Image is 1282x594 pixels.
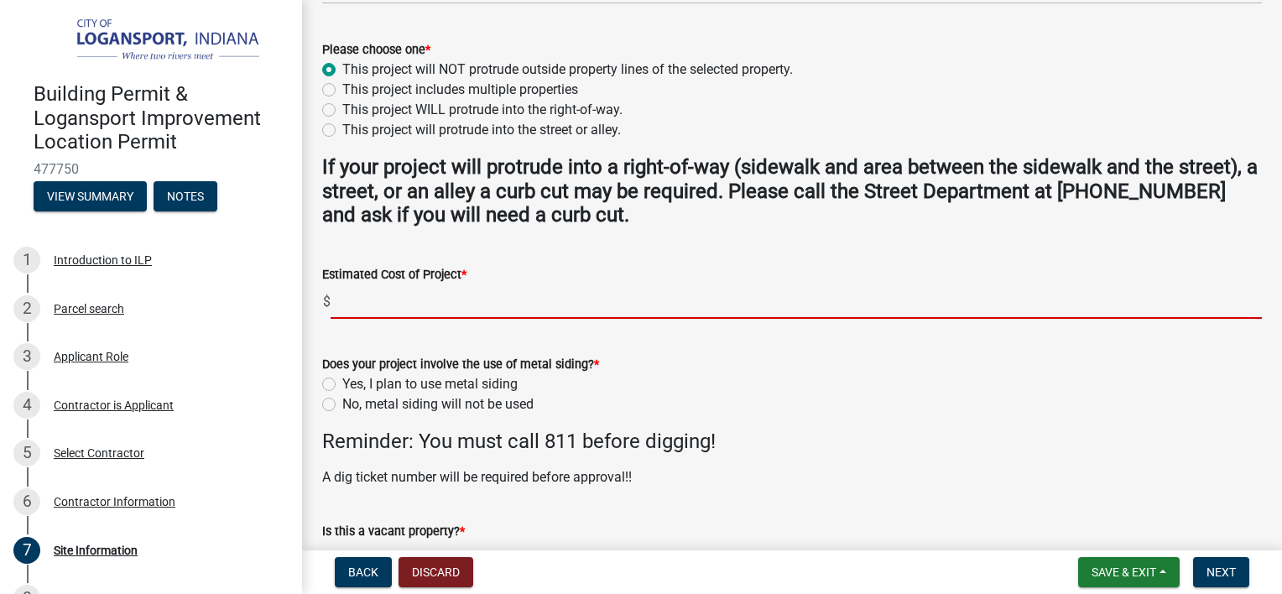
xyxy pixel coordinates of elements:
[1078,557,1180,587] button: Save & Exit
[342,100,623,120] label: This project WILL protrude into the right-of-way.
[34,181,147,211] button: View Summary
[54,254,152,266] div: Introduction to ILP
[154,181,217,211] button: Notes
[34,82,289,154] h4: Building Permit & Logansport Improvement Location Permit
[34,190,147,204] wm-modal-confirm: Summary
[322,269,466,281] label: Estimated Cost of Project
[335,557,392,587] button: Back
[13,488,40,515] div: 6
[13,537,40,564] div: 7
[34,18,275,65] img: City of Logansport, Indiana
[54,303,124,315] div: Parcel search
[322,467,1262,487] p: A dig ticket number will be required before approval!!
[399,557,473,587] button: Discard
[342,120,621,140] label: This project will protrude into the street or alley.
[342,80,578,100] label: This project includes multiple properties
[54,399,174,411] div: Contractor is Applicant
[322,430,1262,454] h4: Reminder: You must call 811 before digging!
[322,44,430,56] label: Please choose one
[34,161,268,177] span: 477750
[322,526,465,538] label: Is this a vacant property?
[1193,557,1249,587] button: Next
[13,440,40,466] div: 5
[13,343,40,370] div: 3
[54,447,144,459] div: Select Contractor
[13,247,40,274] div: 1
[54,544,138,556] div: Site Information
[342,374,518,394] label: Yes, I plan to use metal siding
[54,351,128,362] div: Applicant Role
[342,60,793,80] label: This project will NOT protrude outside property lines of the selected property.
[54,496,175,508] div: Contractor Information
[322,359,599,371] label: Does your project involve the use of metal siding?
[322,284,331,319] span: $
[348,565,378,579] span: Back
[1206,565,1236,579] span: Next
[13,392,40,419] div: 4
[13,295,40,322] div: 2
[1092,565,1156,579] span: Save & Exit
[322,155,1258,227] strong: If your project will protrude into a right-of-way (sidewalk and area between the sidewalk and the...
[342,541,363,561] label: Yes
[154,190,217,204] wm-modal-confirm: Notes
[342,394,534,414] label: No, metal siding will not be used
